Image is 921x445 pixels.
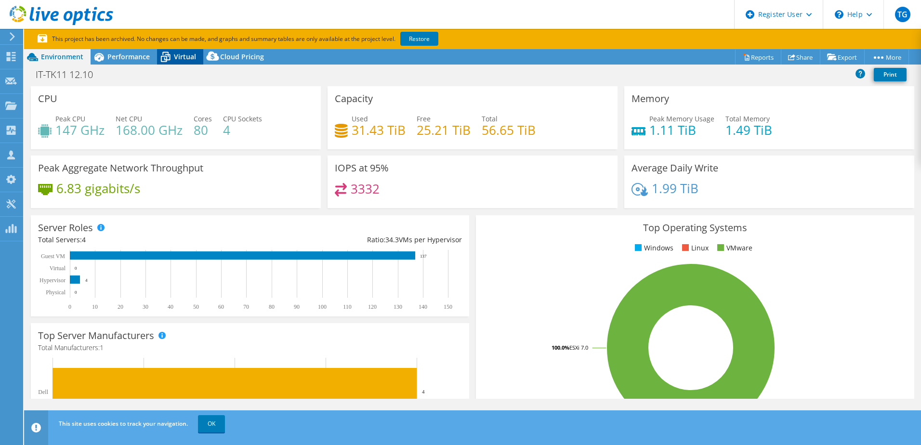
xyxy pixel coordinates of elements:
span: Total [482,114,498,123]
text: 0 [75,266,77,271]
span: Free [417,114,431,123]
text: Physical [46,289,66,296]
span: Environment [41,52,83,61]
text: 20 [118,303,123,310]
text: 150 [444,303,452,310]
text: 120 [368,303,377,310]
text: 140 [419,303,427,310]
span: CPU Sockets [223,114,262,123]
a: Export [820,50,865,65]
h3: Top Operating Systems [483,222,907,233]
a: Reports [735,50,781,65]
tspan: ESXi 7.0 [569,344,588,351]
span: Cores [194,114,212,123]
text: 80 [269,303,275,310]
a: Print [874,68,907,81]
text: 30 [143,303,148,310]
span: 34.3 [385,235,399,244]
h3: Server Roles [38,222,93,233]
h3: Average Daily Write [632,163,718,173]
a: OK [198,415,225,432]
span: 1 [100,343,104,352]
text: 0 [75,290,77,295]
div: Total Servers: [38,235,250,245]
span: Cloud Pricing [220,52,264,61]
div: Ratio: VMs per Hypervisor [250,235,462,245]
h3: Capacity [335,93,373,104]
text: Virtual [50,265,66,272]
h4: 1.11 TiB [649,125,714,135]
h4: 6.83 gigabits/s [56,183,140,194]
text: 70 [243,303,249,310]
h1: IT-TK11 12.10 [31,69,108,80]
h4: 80 [194,125,212,135]
h3: IOPS at 95% [335,163,389,173]
text: 100 [318,303,327,310]
li: VMware [715,243,752,253]
h4: 168.00 GHz [116,125,183,135]
text: 50 [193,303,199,310]
h4: 3332 [351,183,380,194]
h4: 147 GHz [55,125,105,135]
span: Total Memory [725,114,770,123]
text: 10 [92,303,98,310]
h4: 1.99 TiB [652,183,698,194]
text: 4 [85,278,88,283]
li: Linux [680,243,709,253]
h3: Peak Aggregate Network Throughput [38,163,203,173]
span: Net CPU [116,114,142,123]
span: 4 [82,235,86,244]
h3: Memory [632,93,669,104]
text: 60 [218,303,224,310]
a: Share [781,50,820,65]
a: More [864,50,909,65]
span: TG [895,7,910,22]
text: 40 [168,303,173,310]
text: Guest VM [41,253,65,260]
span: Virtual [174,52,196,61]
span: Performance [107,52,150,61]
h4: 4 [223,125,262,135]
h4: 1.49 TiB [725,125,772,135]
a: Restore [400,32,438,46]
h4: Total Manufacturers: [38,342,462,353]
text: 137 [420,254,427,259]
h3: CPU [38,93,57,104]
li: Windows [632,243,673,253]
h4: 56.65 TiB [482,125,536,135]
span: Peak CPU [55,114,85,123]
span: Used [352,114,368,123]
text: Dell [38,389,48,395]
h4: 25.21 TiB [417,125,471,135]
text: 4 [422,389,425,394]
h4: 31.43 TiB [352,125,406,135]
span: This site uses cookies to track your navigation. [59,419,188,428]
text: Hypervisor [39,277,66,284]
text: 130 [394,303,402,310]
text: 0 [68,303,71,310]
text: 110 [343,303,352,310]
p: This project has been archived. No changes can be made, and graphs and summary tables are only av... [38,34,510,44]
tspan: 100.0% [552,344,569,351]
text: 90 [294,303,300,310]
span: Peak Memory Usage [649,114,714,123]
svg: \n [835,10,843,19]
h3: Top Server Manufacturers [38,330,154,341]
